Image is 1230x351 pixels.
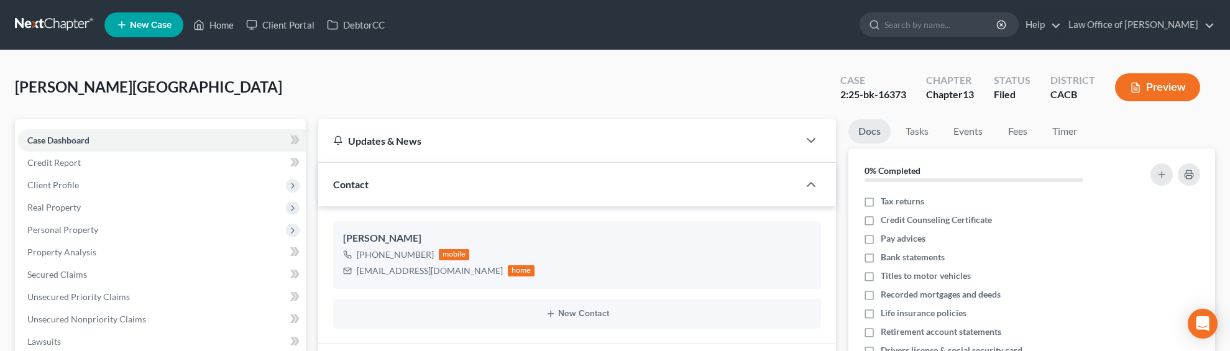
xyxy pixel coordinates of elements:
[333,178,369,190] span: Contact
[357,265,503,277] div: [EMAIL_ADDRESS][DOMAIN_NAME]
[1050,73,1095,88] div: District
[943,119,993,144] a: Events
[187,14,240,36] a: Home
[508,265,535,276] div: home
[17,152,306,174] a: Credit Report
[27,314,146,324] span: Unsecured Nonpriority Claims
[994,88,1030,102] div: Filed
[17,286,306,308] a: Unsecured Priority Claims
[17,241,306,263] a: Property Analysis
[896,119,939,144] a: Tasks
[840,73,906,88] div: Case
[1019,14,1061,36] a: Help
[1115,73,1200,101] button: Preview
[17,263,306,286] a: Secured Claims
[27,157,81,168] span: Credit Report
[27,202,81,212] span: Real Property
[27,336,61,347] span: Lawsuits
[27,291,130,302] span: Unsecured Priority Claims
[881,307,966,319] span: Life insurance policies
[881,326,1001,338] span: Retirement account statements
[926,88,974,102] div: Chapter
[333,134,784,147] div: Updates & News
[1062,14,1214,36] a: Law Office of [PERSON_NAME]
[321,14,391,36] a: DebtorCC
[848,119,891,144] a: Docs
[17,129,306,152] a: Case Dashboard
[1188,309,1218,339] div: Open Intercom Messenger
[840,88,906,102] div: 2:25-bk-16373
[963,88,974,100] span: 13
[881,288,1001,301] span: Recorded mortgages and deeds
[881,232,925,245] span: Pay advices
[926,73,974,88] div: Chapter
[15,78,282,96] span: [PERSON_NAME][GEOGRAPHIC_DATA]
[884,13,998,36] input: Search by name...
[881,195,924,207] span: Tax returns
[865,165,920,176] strong: 0% Completed
[17,308,306,330] a: Unsecured Nonpriority Claims
[240,14,321,36] a: Client Portal
[881,214,992,226] span: Credit Counseling Certificate
[27,180,79,190] span: Client Profile
[1050,88,1095,102] div: CACB
[27,135,89,145] span: Case Dashboard
[994,73,1030,88] div: Status
[27,269,87,280] span: Secured Claims
[998,119,1037,144] a: Fees
[343,309,812,319] button: New Contact
[27,247,96,257] span: Property Analysis
[439,249,470,260] div: mobile
[881,270,971,282] span: Titles to motor vehicles
[1042,119,1087,144] a: Timer
[343,231,812,246] div: [PERSON_NAME]
[881,251,945,263] span: Bank statements
[130,21,172,30] span: New Case
[27,224,98,235] span: Personal Property
[357,248,434,261] div: [PHONE_NUMBER]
